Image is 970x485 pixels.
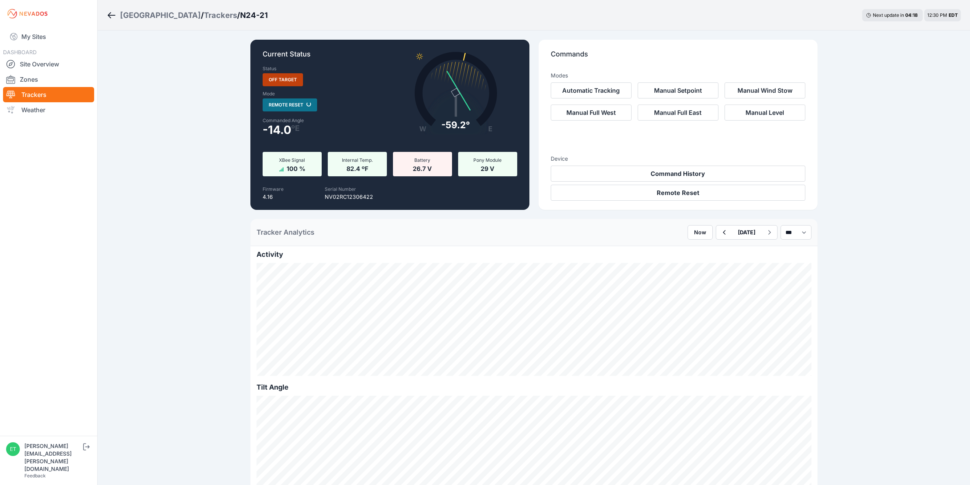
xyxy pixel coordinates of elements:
a: Trackers [3,87,94,102]
a: My Sites [3,27,94,46]
h2: Tracker Analytics [257,227,314,238]
h3: Modes [551,72,568,79]
span: XBee Signal [279,157,305,163]
button: Now [688,225,713,240]
span: / [237,10,240,21]
button: Manual Level [725,105,805,121]
button: Manual Full East [638,105,718,121]
a: Weather [3,102,94,118]
button: Manual Full West [551,105,632,121]
span: 26.7 V [413,163,432,172]
span: Next update in [873,12,904,18]
div: loading [306,102,311,107]
button: Automatic Tracking [551,82,632,98]
img: Nevados [6,8,49,20]
div: -59.2° [441,119,470,131]
button: [DATE] [732,226,762,239]
h3: N24-21 [240,10,268,21]
span: DASHBOARD [3,49,37,55]
div: 04 : 18 [905,12,919,18]
span: / [201,10,204,21]
label: Commanded Angle [263,118,385,124]
img: ethan.harte@nevados.solar [6,442,20,456]
span: 29 V [481,163,494,172]
h2: Activity [257,249,811,260]
p: NV02RC12306422 [325,193,373,201]
span: 82.4 ºF [346,163,368,172]
span: Pony Module [473,157,502,163]
h2: Tilt Angle [257,382,811,393]
a: Site Overview [3,56,94,72]
label: Serial Number [325,186,356,192]
span: Battery [414,157,430,163]
span: EDT [949,12,958,18]
button: Manual Setpoint [638,82,718,98]
span: Internal Temp. [342,157,373,163]
span: 100 % [287,163,305,172]
span: Off Target [263,73,303,86]
label: Firmware [263,186,284,192]
span: º E [291,125,300,131]
p: 4.16 [263,193,284,201]
button: Remote Reset [551,185,805,201]
a: Trackers [204,10,237,21]
p: Current Status [263,49,517,66]
nav: Breadcrumb [107,5,268,25]
h3: Device [551,155,805,163]
span: -14.0 [263,125,291,134]
a: Feedback [24,473,46,479]
a: Zones [3,72,94,87]
button: Manual Wind Stow [725,82,805,98]
p: Commands [551,49,805,66]
span: 12:30 PM [927,12,947,18]
button: Command History [551,166,805,182]
span: Remote Reset [263,98,317,111]
div: [PERSON_NAME][EMAIL_ADDRESS][PERSON_NAME][DOMAIN_NAME] [24,442,82,473]
a: [GEOGRAPHIC_DATA] [120,10,201,21]
label: Status [263,66,276,72]
label: Mode [263,91,275,97]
